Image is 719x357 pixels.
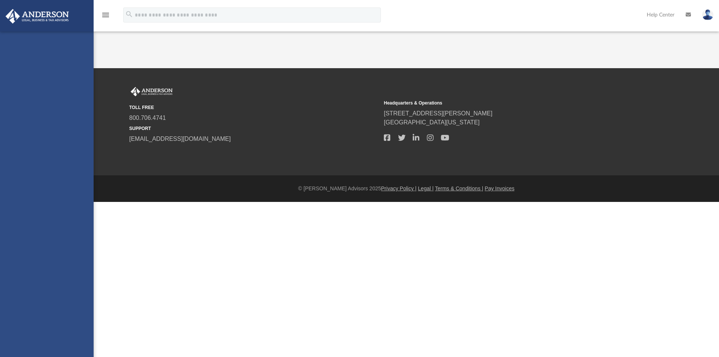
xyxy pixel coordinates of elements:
img: User Pic [702,9,713,20]
img: Anderson Advisors Platinum Portal [129,87,174,97]
i: search [125,10,133,18]
small: SUPPORT [129,125,379,132]
a: Privacy Policy | [381,185,417,191]
a: [STREET_ADDRESS][PERSON_NAME] [384,110,492,117]
small: Headquarters & Operations [384,100,633,106]
i: menu [101,10,110,19]
a: [GEOGRAPHIC_DATA][US_STATE] [384,119,480,125]
small: TOLL FREE [129,104,379,111]
a: [EMAIL_ADDRESS][DOMAIN_NAME] [129,136,231,142]
a: Terms & Conditions | [435,185,483,191]
a: menu [101,14,110,19]
a: 800.706.4741 [129,115,166,121]
div: © [PERSON_NAME] Advisors 2025 [94,185,719,193]
img: Anderson Advisors Platinum Portal [3,9,71,24]
a: Pay Invoices [485,185,514,191]
a: Legal | [418,185,434,191]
